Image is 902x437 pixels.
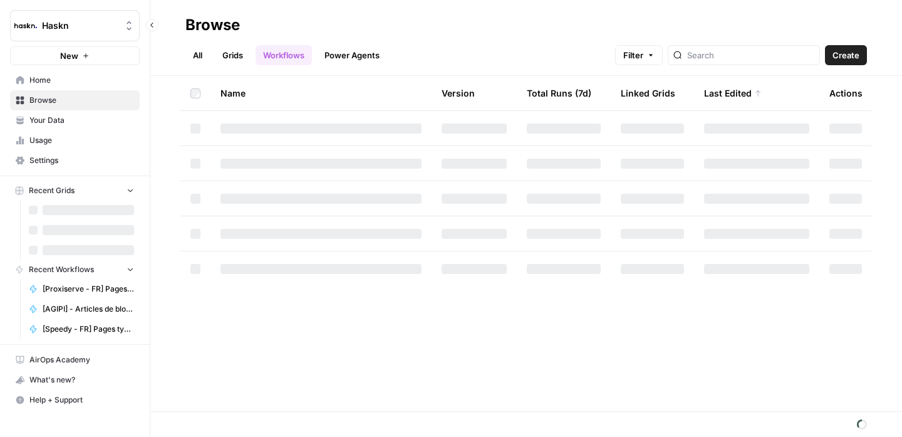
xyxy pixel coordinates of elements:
[29,95,134,106] span: Browse
[10,150,140,171] a: Settings
[23,299,140,319] a: [AGIPI] - Articles de blog - Optimisations
[256,45,312,65] a: Workflows
[29,354,134,366] span: AirOps Academy
[23,319,140,339] a: [Speedy - FR] Pages type de pneu & prestation - 800 mots
[527,76,591,110] div: Total Runs (7d)
[29,185,75,196] span: Recent Grids
[43,283,134,295] span: [Proxiserve - FR] Pages catégories - 800 mots sans FAQ
[10,10,140,41] button: Workspace: Haskn
[10,181,140,200] button: Recent Grids
[687,49,814,61] input: Search
[10,390,140,410] button: Help + Support
[220,76,422,110] div: Name
[10,370,140,390] button: What's new?
[11,371,139,389] div: What's new?
[621,76,675,110] div: Linked Grids
[615,45,663,65] button: Filter
[43,303,134,315] span: [AGIPI] - Articles de blog - Optimisations
[829,76,863,110] div: Actions
[185,15,240,35] div: Browse
[29,135,134,146] span: Usage
[14,14,37,37] img: Haskn Logo
[42,19,118,32] span: Haskn
[832,49,859,61] span: Create
[215,45,251,65] a: Grids
[29,264,94,275] span: Recent Workflows
[442,76,475,110] div: Version
[825,45,867,65] button: Create
[10,90,140,110] a: Browse
[60,50,78,62] span: New
[29,115,134,126] span: Your Data
[10,260,140,279] button: Recent Workflows
[10,110,140,130] a: Your Data
[10,130,140,150] a: Usage
[185,45,210,65] a: All
[10,46,140,65] button: New
[29,75,134,86] span: Home
[10,70,140,90] a: Home
[23,279,140,299] a: [Proxiserve - FR] Pages catégories - 800 mots sans FAQ
[29,155,134,166] span: Settings
[10,350,140,370] a: AirOps Academy
[29,394,134,406] span: Help + Support
[704,76,762,110] div: Last Edited
[317,45,387,65] a: Power Agents
[43,324,134,335] span: [Speedy - FR] Pages type de pneu & prestation - 800 mots
[623,49,643,61] span: Filter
